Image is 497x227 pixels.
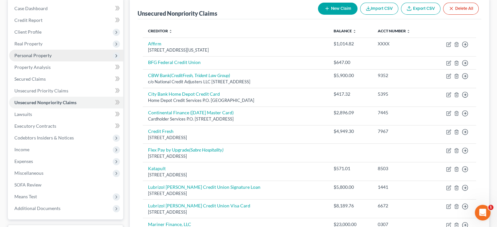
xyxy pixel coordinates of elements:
[148,190,323,197] div: [STREET_ADDRESS]
[378,128,424,135] div: 7967
[378,109,424,116] div: 7445
[148,172,323,178] div: [STREET_ADDRESS]
[9,120,123,132] a: Executory Contracts
[14,194,37,199] span: Means Test
[148,47,323,53] div: [STREET_ADDRESS][US_STATE]
[14,135,74,140] span: Codebtors Insiders & Notices
[14,158,33,164] span: Expenses
[148,203,250,208] a: Lubrizol [PERSON_NAME] Credit Union Visa Card
[488,205,493,210] span: 1
[9,3,123,14] a: Case Dashboard
[14,123,56,129] span: Executory Contracts
[148,184,260,190] a: Lubrizol [PERSON_NAME] Credit Union Signature Loan
[334,128,367,135] div: $4,949.30
[334,41,367,47] div: $1,014.82
[334,91,367,97] div: $417.32
[378,28,410,33] a: Acct Number unfold_more
[148,147,224,153] a: Flex Pay by Upgrade(Sabre Hospitality)
[14,17,42,23] span: Credit Report
[189,147,224,153] i: (Sabre Hospitality)
[14,205,60,211] span: Additional Documents
[378,41,424,47] div: XXXX
[148,79,323,85] div: c/o National Credit Adjusters LLC [STREET_ADDRESS]
[14,88,68,93] span: Unsecured Priority Claims
[148,28,173,33] a: Creditor unfold_more
[406,29,410,33] i: unfold_more
[148,41,161,46] a: Affirm
[14,64,51,70] span: Property Analysis
[401,3,440,15] a: Export CSV
[148,91,220,97] a: City Bank Home Depot Credit Card
[334,184,367,190] div: $5,800.00
[14,53,52,58] span: Personal Property
[14,76,46,82] span: Secured Claims
[9,73,123,85] a: Secured Claims
[378,91,424,97] div: 5395
[148,166,166,171] a: Katapult
[148,97,323,104] div: Home Depot Credit Services P.O. [GEOGRAPHIC_DATA]
[334,28,356,33] a: Balance unfold_more
[378,72,424,79] div: 9352
[14,147,29,152] span: Income
[148,73,230,78] a: CBW Bank(CreditFresh, Trident Law Group)
[148,153,323,159] div: [STREET_ADDRESS]
[9,85,123,97] a: Unsecured Priority Claims
[334,203,367,209] div: $8,189.76
[148,110,234,115] a: Continental Finance ([DATE] Master Card)
[148,221,191,227] a: Mariner Finance, LLC
[9,14,123,26] a: Credit Report
[475,205,490,220] iframe: Intercom live chat
[14,6,48,11] span: Case Dashboard
[334,72,367,79] div: $5,900.00
[334,59,367,66] div: $647.00
[14,29,41,35] span: Client Profile
[148,59,201,65] a: BFG Federal Credit Union
[378,184,424,190] div: 1441
[334,165,367,172] div: $571.01
[148,135,323,141] div: [STREET_ADDRESS]
[14,100,76,105] span: Unsecured Nonpriority Claims
[148,128,174,134] a: Credit Fresh
[169,29,173,33] i: unfold_more
[14,41,42,46] span: Real Property
[148,116,323,122] div: Cardholder Services P.O. [STREET_ADDRESS]
[318,3,357,15] button: New Claim
[9,97,123,108] a: Unsecured Nonpriority Claims
[443,3,479,15] button: Delete All
[148,209,323,215] div: [STREET_ADDRESS]
[9,179,123,191] a: SOFA Review
[378,165,424,172] div: 8503
[170,73,230,78] i: (CreditFresh, Trident Law Group)
[138,9,217,17] div: Unsecured Nonpriority Claims
[353,29,356,33] i: unfold_more
[9,108,123,120] a: Lawsuits
[378,203,424,209] div: 6672
[360,3,398,15] button: Import CSV
[9,61,123,73] a: Property Analysis
[14,182,41,187] span: SOFA Review
[14,170,43,176] span: Miscellaneous
[14,111,32,117] span: Lawsuits
[334,109,367,116] div: $2,896.09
